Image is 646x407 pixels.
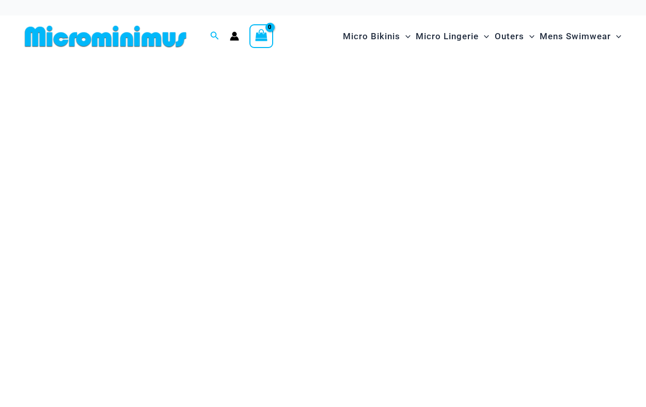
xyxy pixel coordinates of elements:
[611,23,621,50] span: Menu Toggle
[210,30,219,43] a: Search icon link
[339,19,625,54] nav: Site Navigation
[21,25,191,48] img: MM SHOP LOGO FLAT
[249,24,273,48] a: View Shopping Cart, empty
[495,23,524,50] span: Outers
[540,23,611,50] span: Mens Swimwear
[400,23,411,50] span: Menu Toggle
[230,32,239,41] a: Account icon link
[340,21,413,52] a: Micro BikinisMenu ToggleMenu Toggle
[416,23,479,50] span: Micro Lingerie
[524,23,534,50] span: Menu Toggle
[537,21,624,52] a: Mens SwimwearMenu ToggleMenu Toggle
[413,21,492,52] a: Micro LingerieMenu ToggleMenu Toggle
[492,21,537,52] a: OutersMenu ToggleMenu Toggle
[343,23,400,50] span: Micro Bikinis
[479,23,489,50] span: Menu Toggle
